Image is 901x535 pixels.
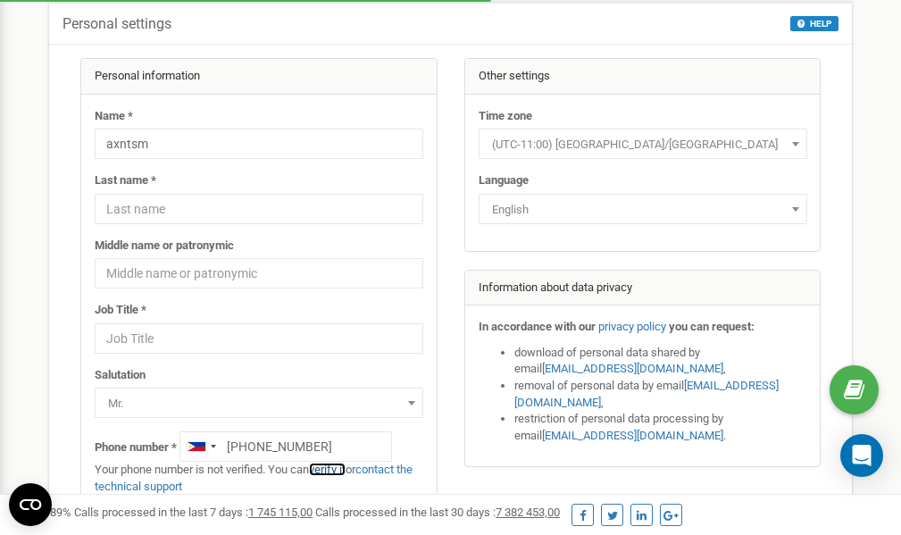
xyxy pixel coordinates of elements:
[101,391,417,416] span: Mr.
[95,323,423,354] input: Job Title
[95,238,234,255] label: Middle name or patronymic
[790,16,838,31] button: HELP
[309,463,346,476] a: verify it
[514,345,807,378] li: download of personal data shared by email ,
[95,258,423,288] input: Middle name or patronymic
[179,431,392,462] input: +1-800-555-55-55
[485,132,801,157] span: (UTC-11:00) Pacific/Midway
[598,320,666,333] a: privacy policy
[479,194,807,224] span: English
[465,271,821,306] div: Information about data privacy
[542,429,723,442] a: [EMAIL_ADDRESS][DOMAIN_NAME]
[248,506,313,519] u: 1 745 115,00
[95,129,423,159] input: Name
[479,320,596,333] strong: In accordance with our
[74,506,313,519] span: Calls processed in the last 7 days :
[840,434,883,477] div: Open Intercom Messenger
[95,172,156,189] label: Last name *
[542,362,723,375] a: [EMAIL_ADDRESS][DOMAIN_NAME]
[95,439,177,456] label: Phone number *
[479,129,807,159] span: (UTC-11:00) Pacific/Midway
[514,411,807,444] li: restriction of personal data processing by email .
[465,59,821,95] div: Other settings
[95,388,423,418] span: Mr.
[95,462,423,495] p: Your phone number is not verified. You can or
[9,483,52,526] button: Open CMP widget
[95,108,133,125] label: Name *
[315,506,560,519] span: Calls processed in the last 30 days :
[514,378,807,411] li: removal of personal data by email ,
[95,463,413,493] a: contact the technical support
[669,320,755,333] strong: you can request:
[95,367,146,384] label: Salutation
[514,379,779,409] a: [EMAIL_ADDRESS][DOMAIN_NAME]
[496,506,560,519] u: 7 382 453,00
[95,194,423,224] input: Last name
[180,432,221,461] div: Telephone country code
[479,172,529,189] label: Language
[485,197,801,222] span: English
[81,59,437,95] div: Personal information
[63,16,171,32] h5: Personal settings
[95,302,146,319] label: Job Title *
[479,108,532,125] label: Time zone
